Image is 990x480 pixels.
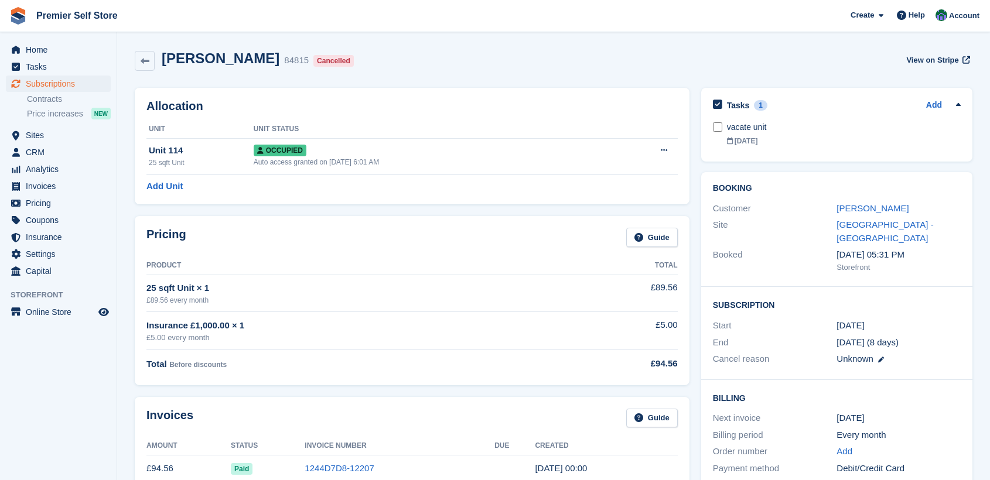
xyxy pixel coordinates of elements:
[26,263,96,279] span: Capital
[837,445,852,458] a: Add
[146,295,563,306] div: £89.56 every month
[169,361,227,369] span: Before discounts
[305,437,494,455] th: Invoice Number
[713,392,961,403] h2: Billing
[9,7,27,25] img: stora-icon-8386f47178a22dfd0bd8f6a31ec36ba5ce8667c1dd55bd0f319d3a0aa187defe.svg
[146,228,186,247] h2: Pricing
[713,336,837,349] div: End
[837,262,961,273] div: Storefront
[837,412,961,425] div: [DATE]
[949,10,979,22] span: Account
[713,184,961,193] h2: Booking
[837,337,899,347] span: [DATE] (8 days)
[254,145,306,156] span: Occupied
[6,161,111,177] a: menu
[837,220,933,243] a: [GEOGRAPHIC_DATA] - [GEOGRAPHIC_DATA]
[146,437,231,455] th: Amount
[837,248,961,262] div: [DATE] 05:31 PM
[713,462,837,475] div: Payment method
[6,42,111,58] a: menu
[837,203,909,213] a: [PERSON_NAME]
[6,178,111,194] a: menu
[563,312,677,350] td: £5.00
[494,437,535,455] th: Due
[626,228,678,247] a: Guide
[26,229,96,245] span: Insurance
[162,50,279,66] h2: [PERSON_NAME]
[837,428,961,442] div: Every month
[146,409,193,428] h2: Invoices
[926,99,942,112] a: Add
[851,9,874,21] span: Create
[6,76,111,92] a: menu
[6,246,111,262] a: menu
[313,55,354,67] div: Cancelled
[231,463,252,475] span: Paid
[26,246,96,262] span: Settings
[26,42,96,58] span: Home
[936,9,947,21] img: Jo Granger
[146,100,678,113] h2: Allocation
[149,144,254,157] div: Unit 114
[535,437,677,455] th: Created
[902,50,972,70] a: View on Stripe
[146,332,563,344] div: £5.00 every month
[6,263,111,279] a: menu
[97,305,111,319] a: Preview store
[26,161,96,177] span: Analytics
[146,180,183,193] a: Add Unit
[11,289,117,301] span: Storefront
[713,218,837,245] div: Site
[231,437,305,455] th: Status
[254,157,609,167] div: Auto access granted on [DATE] 6:01 AM
[26,76,96,92] span: Subscriptions
[713,445,837,458] div: Order number
[284,54,309,67] div: 84815
[713,352,837,366] div: Cancel reason
[713,299,961,310] h2: Subscription
[727,136,961,146] div: [DATE]
[837,319,864,332] time: 2025-05-07 23:00:00 UTC
[727,100,750,111] h2: Tasks
[26,304,96,320] span: Online Store
[909,9,925,21] span: Help
[754,100,767,111] div: 1
[254,120,609,139] th: Unit Status
[6,229,111,245] a: menu
[713,412,837,425] div: Next invoice
[26,195,96,211] span: Pricing
[91,108,111,119] div: NEW
[26,59,96,75] span: Tasks
[26,144,96,160] span: CRM
[837,354,873,364] span: Unknown
[6,127,111,143] a: menu
[27,108,83,119] span: Price increases
[26,212,96,228] span: Coupons
[6,144,111,160] a: menu
[563,357,677,371] div: £94.56
[149,157,254,168] div: 25 sqft Unit
[713,202,837,215] div: Customer
[713,428,837,442] div: Billing period
[26,127,96,143] span: Sites
[6,304,111,320] a: menu
[27,94,111,105] a: Contracts
[713,319,837,332] div: Start
[27,107,111,120] a: Price increases NEW
[727,115,961,152] a: vacate unit [DATE]
[563,275,677,311] td: £89.56
[146,282,563,295] div: 25 sqft Unit × 1
[713,248,837,273] div: Booked
[6,212,111,228] a: menu
[146,359,167,369] span: Total
[626,409,678,428] a: Guide
[727,121,961,133] div: vacate unit
[146,319,563,332] div: Insurance £1,000.00 × 1
[6,195,111,211] a: menu
[146,120,254,139] th: Unit
[6,59,111,75] a: menu
[32,6,122,25] a: Premier Self Store
[563,256,677,275] th: Total
[26,178,96,194] span: Invoices
[146,256,563,275] th: Product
